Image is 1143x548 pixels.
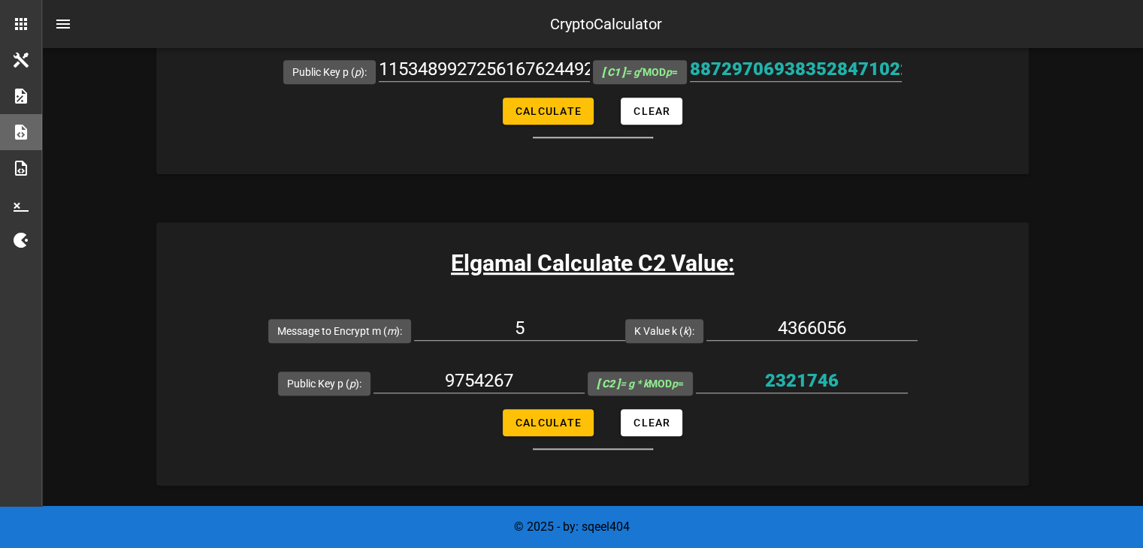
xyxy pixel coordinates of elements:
[45,6,81,42] button: nav-menu-toggle
[597,378,620,390] b: [ C2 ]
[287,376,361,391] label: Public Key p ( ):
[602,66,643,78] i: = g
[621,409,682,436] button: Clear
[156,246,1029,280] h3: Elgamal Calculate C2 Value:
[292,65,367,80] label: Public Key p ( ):
[503,98,594,125] button: Calculate
[602,66,678,78] span: MOD =
[672,378,678,390] i: p
[634,324,694,339] label: K Value k ( ):
[514,519,630,534] span: © 2025 - by: sqeel404
[633,105,670,117] span: Clear
[597,378,649,390] i: = g * k
[640,65,643,74] sup: r
[277,324,402,339] label: Message to Encrypt m ( ):
[550,13,662,35] div: CryptoCalculator
[503,409,594,436] button: Calculate
[666,66,672,78] i: p
[387,325,396,337] i: m
[515,417,582,429] span: Calculate
[597,378,684,390] span: MOD =
[633,417,670,429] span: Clear
[349,378,355,390] i: p
[515,105,582,117] span: Calculate
[355,66,361,78] i: p
[683,325,688,337] i: k
[621,98,682,125] button: Clear
[602,66,625,78] b: [ C1 ]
